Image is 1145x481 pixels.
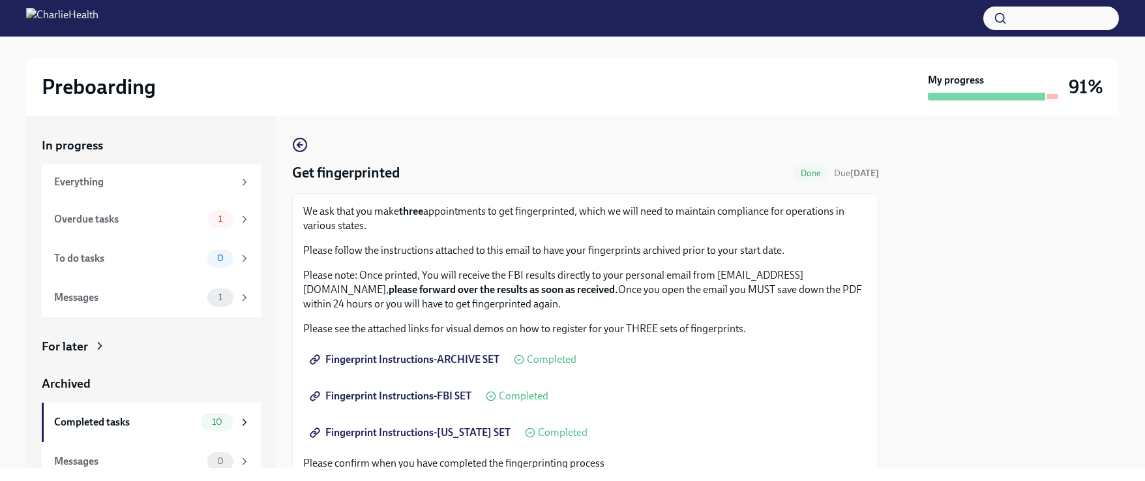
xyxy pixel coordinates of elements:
strong: [DATE] [850,168,879,179]
div: Everything [54,175,233,189]
span: 1 [211,292,230,302]
p: Please follow the instructions attached to this email to have your fingerprints archived prior to... [303,243,868,258]
span: Completed [538,427,587,438]
strong: please forward over the results as soon as received. [389,283,618,296]
div: Completed tasks [54,415,196,429]
p: Please confirm when you have completed the fingerprinting process [303,456,868,471]
div: To do tasks [54,251,202,266]
a: Fingerprint Instructions-ARCHIVE SET [303,347,509,373]
span: Fingerprint Instructions-[US_STATE] SET [312,426,511,439]
span: Fingerprint Instructions-FBI SET [312,390,471,403]
h4: Get fingerprinted [292,163,400,183]
a: Messages0 [42,442,261,481]
span: 1 [211,214,230,224]
a: For later [42,338,261,355]
a: Archived [42,375,261,392]
a: Everything [42,164,261,200]
span: Done [793,168,829,178]
a: Completed tasks10 [42,403,261,442]
div: Messages [54,454,202,469]
strong: My progress [928,73,984,87]
img: CharlieHealth [26,8,98,29]
h2: Preboarding [42,74,156,100]
div: Messages [54,290,202,305]
span: 0 [209,253,231,263]
div: For later [42,338,88,355]
span: Completed [499,391,548,401]
span: Due [834,168,879,179]
h3: 91% [1069,75,1103,99]
a: Messages1 [42,278,261,317]
span: 10 [204,417,230,427]
strong: three [399,205,423,217]
div: Overdue tasks [54,212,202,226]
p: Please see the attached links for visual demos on how to register for your THREE sets of fingerpr... [303,322,868,336]
a: Fingerprint Instructions-[US_STATE] SET [303,420,520,446]
p: Please note: Once printed, You will receive the FBI results directly to your personal email from ... [303,268,868,311]
span: 0 [209,456,231,466]
a: Fingerprint Instructions-FBI SET [303,383,481,409]
a: To do tasks0 [42,239,261,278]
span: Fingerprint Instructions-ARCHIVE SET [312,353,499,366]
span: Completed [527,354,576,365]
a: Overdue tasks1 [42,200,261,239]
span: August 30th, 2025 09:00 [834,167,879,179]
a: In progress [42,137,261,154]
p: We ask that you make appointments to get fingerprinted, which we will need to maintain compliance... [303,204,868,233]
